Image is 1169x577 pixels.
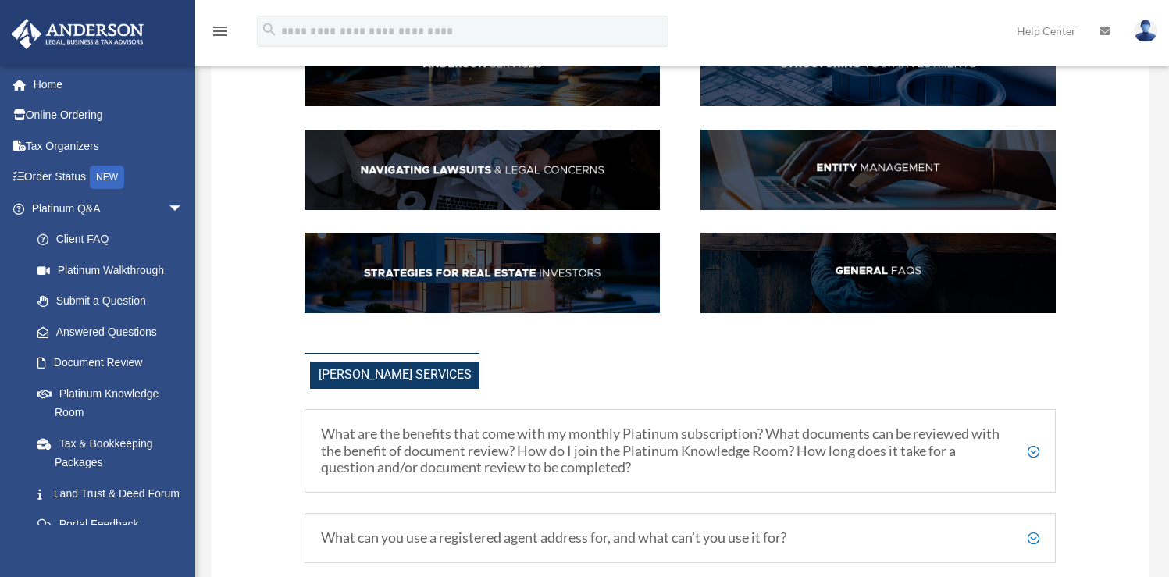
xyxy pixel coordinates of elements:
a: Platinum Knowledge Room [22,378,207,428]
div: NEW [90,166,124,189]
img: EntManag_hdr [700,130,1055,210]
h5: What are the benefits that come with my monthly Platinum subscription? What documents can be revi... [321,426,1039,476]
img: StratsRE_hdr [305,233,659,313]
i: menu [211,22,230,41]
img: AndServ_hdr [305,26,659,106]
img: StructInv_hdr [700,26,1055,106]
a: Platinum Walkthrough [22,255,207,286]
a: Document Review [22,347,207,379]
img: NavLaw_hdr [305,130,659,210]
span: arrow_drop_down [168,193,199,225]
a: Tax Organizers [11,130,207,162]
a: menu [211,27,230,41]
a: Online Ordering [11,100,207,131]
a: Land Trust & Deed Forum [22,478,207,509]
i: search [261,21,278,38]
a: Client FAQ [22,224,199,255]
img: Anderson Advisors Platinum Portal [7,19,148,49]
a: Answered Questions [22,316,207,347]
img: User Pic [1134,20,1157,42]
a: Order StatusNEW [11,162,207,194]
span: [PERSON_NAME] Services [310,362,479,389]
img: GenFAQ_hdr [700,233,1055,313]
a: Home [11,69,207,100]
h5: What can you use a registered agent address for, and what can’t you use it for? [321,529,1039,547]
a: Submit a Question [22,286,207,317]
a: Tax & Bookkeeping Packages [22,428,207,478]
a: Portal Feedback [22,509,207,540]
a: Platinum Q&Aarrow_drop_down [11,193,207,224]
